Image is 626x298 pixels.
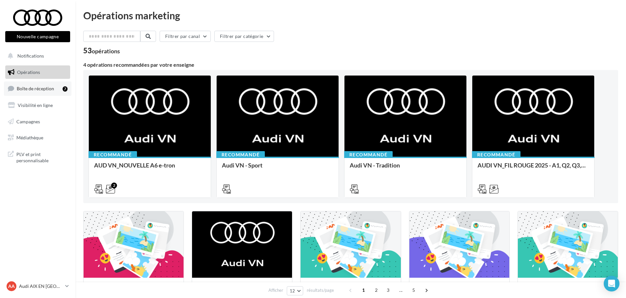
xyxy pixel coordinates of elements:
button: Nouvelle campagne [5,31,70,42]
div: AUDI VN_FIL ROUGE 2025 - A1, Q2, Q3, Q5 et Q4 e-tron [478,162,589,175]
span: Médiathèque [16,135,43,140]
button: Filtrer par catégorie [214,31,274,42]
div: 4 opérations recommandées par votre enseigne [83,62,618,67]
button: Filtrer par canal [160,31,211,42]
div: 2 [111,183,117,188]
div: opérations [92,48,120,54]
div: Open Intercom Messenger [604,276,619,291]
span: Boîte de réception [17,86,54,91]
div: Opérations marketing [83,10,618,20]
a: AA Audi AIX EN [GEOGRAPHIC_DATA] [5,280,70,292]
span: AA [8,283,15,289]
a: Médiathèque [4,131,71,145]
a: Opérations [4,65,71,79]
div: Audi VN - Tradition [350,162,461,175]
a: Boîte de réception7 [4,81,71,96]
span: 1 [358,285,369,295]
div: Recommandé [216,151,265,158]
span: résultats/page [307,287,334,293]
a: Visibilité en ligne [4,98,71,112]
div: AUD VN_NOUVELLE A6 e-tron [94,162,205,175]
span: Visibilité en ligne [18,102,53,108]
div: 7 [63,86,68,92]
a: Campagnes [4,115,71,129]
span: ... [396,285,406,295]
span: Notifications [17,53,44,59]
button: 12 [287,286,303,295]
a: PLV et print personnalisable [4,147,71,167]
div: Recommandé [344,151,393,158]
span: 3 [383,285,393,295]
div: Recommandé [88,151,137,158]
span: 2 [371,285,381,295]
span: Afficher [268,287,283,293]
button: Notifications [4,49,69,63]
span: Campagnes [16,118,40,124]
span: PLV et print personnalisable [16,150,68,164]
p: Audi AIX EN [GEOGRAPHIC_DATA] [19,283,63,289]
div: Audi VN - Sport [222,162,333,175]
span: 5 [408,285,419,295]
div: 53 [83,47,120,54]
span: Opérations [17,69,40,75]
div: Recommandé [472,151,520,158]
span: 12 [290,288,295,293]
